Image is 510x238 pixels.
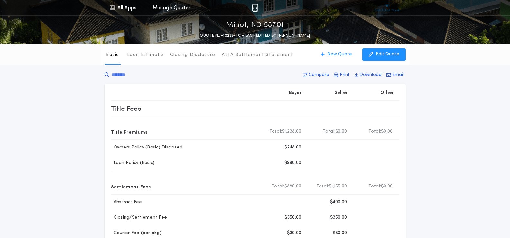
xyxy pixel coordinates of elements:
[287,230,301,236] p: $30.00
[284,144,301,151] p: $248.00
[340,72,350,78] p: Print
[353,69,384,81] button: Download
[316,183,329,190] b: Total:
[392,72,404,78] p: Email
[252,4,258,12] img: img
[111,181,151,192] p: Settlement Fees
[284,214,301,221] p: $350.00
[170,52,216,58] p: Closing Disclosure
[282,129,301,135] span: $1,238.00
[111,160,155,166] p: Loan Policy (Basic)
[335,90,348,96] p: Seller
[284,160,301,166] p: $990.00
[380,90,394,96] p: Other
[323,129,336,135] b: Total:
[106,52,119,58] p: Basic
[111,214,167,221] p: Closing/Settlement Fee
[330,214,347,221] p: $350.00
[222,52,293,58] p: ALTA Settlement Statement
[200,33,310,39] p: QUOTE ND-10233-TC - LAST EDITED BY [PERSON_NAME]
[284,183,301,190] span: $880.00
[327,51,352,58] p: New Quote
[335,129,347,135] span: $0.00
[381,129,393,135] span: $0.00
[314,48,358,61] button: New Quote
[376,51,399,58] p: Edit Quote
[362,48,406,61] button: Edit Quote
[226,20,284,31] p: Minot, ND 58701
[111,144,183,151] p: Owners Policy (Basic) Disclosed
[289,90,302,96] p: Buyer
[368,183,381,190] b: Total:
[272,183,284,190] b: Total:
[381,183,393,190] span: $0.00
[111,127,148,137] p: Title Premiums
[111,199,142,205] p: Abstract Fee
[330,199,347,205] p: $400.00
[269,129,282,135] b: Total:
[359,72,382,78] p: Download
[301,69,331,81] button: Compare
[127,52,163,58] p: Loan Estimate
[111,230,162,236] p: Courier Fee (per pkg)
[309,72,329,78] p: Compare
[332,69,352,81] button: Print
[333,230,347,236] p: $30.00
[111,103,141,114] p: Title Fees
[368,129,381,135] b: Total:
[329,183,347,190] span: $1,155.00
[385,69,406,81] button: Email
[375,5,399,11] img: vs-icon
